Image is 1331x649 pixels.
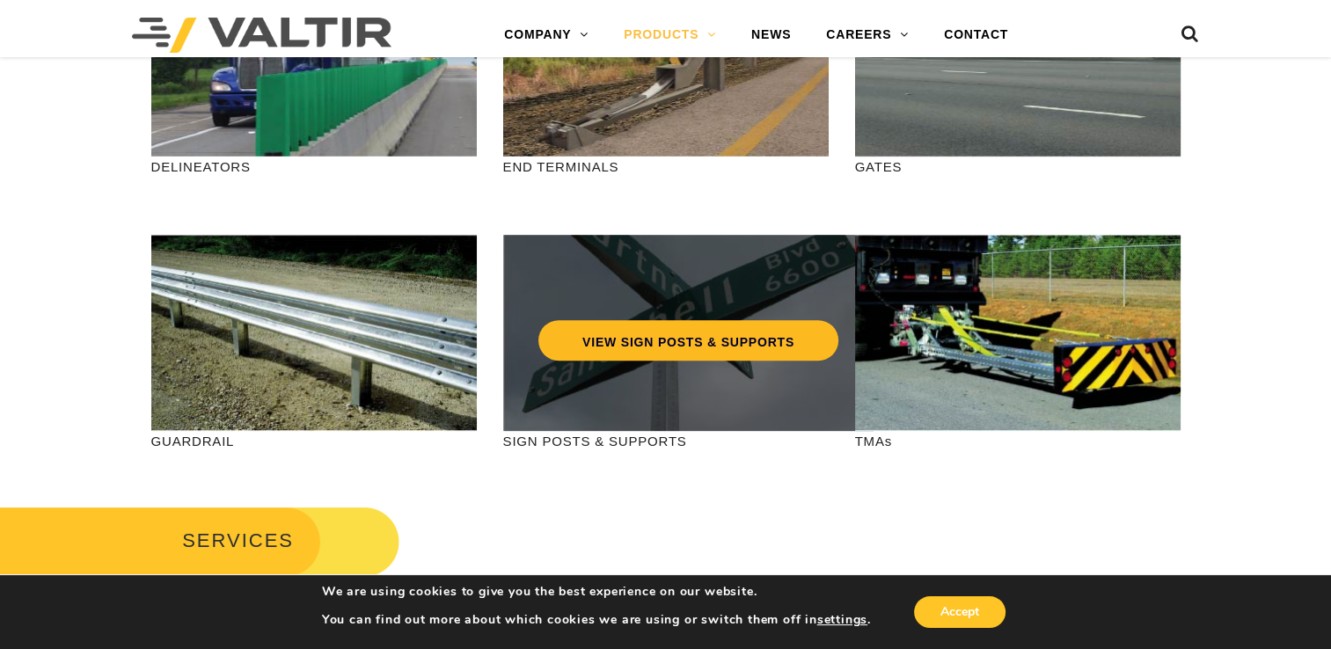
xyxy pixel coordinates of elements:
a: COMPANY [486,18,606,53]
p: We are using cookies to give you the best experience on our website. [322,584,871,600]
p: TMAs [855,431,1181,451]
a: CONTACT [926,18,1026,53]
p: END TERMINALS [503,157,829,177]
a: NEWS [734,18,808,53]
p: DELINEATORS [151,157,477,177]
p: SIGN POSTS & SUPPORTS [503,431,829,451]
button: Accept [914,596,1006,628]
img: Valtir [132,18,391,53]
p: You can find out more about which cookies we are using or switch them off in . [322,612,871,628]
a: CAREERS [808,18,926,53]
button: settings [817,612,867,628]
a: VIEW SIGN POSTS & SUPPORTS [538,320,838,361]
a: PRODUCTS [606,18,734,53]
p: GATES [855,157,1181,177]
p: GUARDRAIL [151,431,477,451]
